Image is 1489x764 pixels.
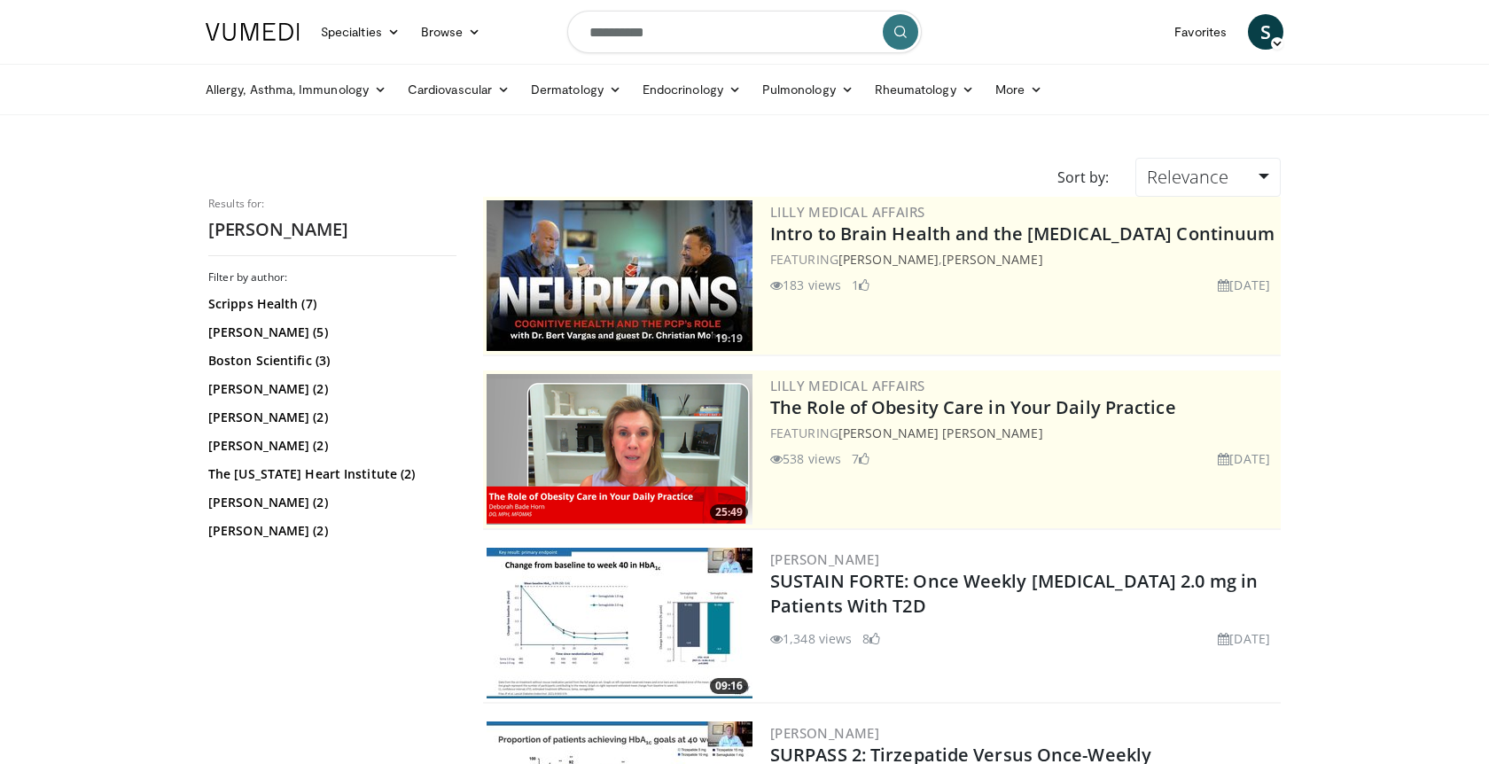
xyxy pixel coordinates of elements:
a: S [1248,14,1283,50]
li: [DATE] [1218,449,1270,468]
a: Scripps Health (7) [208,295,452,313]
a: 19:19 [487,200,752,351]
a: [PERSON_NAME] [770,724,879,742]
a: Relevance [1135,158,1281,197]
a: Lilly Medical Affairs [770,203,924,221]
a: [PERSON_NAME] (2) [208,437,452,455]
img: e1208b6b-349f-4914-9dd7-f97803bdbf1d.png.300x170_q85_crop-smart_upscale.png [487,374,752,525]
span: 25:49 [710,504,748,520]
a: [PERSON_NAME] [PERSON_NAME] [838,425,1043,441]
a: [PERSON_NAME] (2) [208,380,452,398]
a: Rheumatology [864,72,985,107]
span: 19:19 [710,331,748,347]
input: Search topics, interventions [567,11,922,53]
a: Specialties [310,14,410,50]
a: Lilly Medical Affairs [770,377,924,394]
a: [PERSON_NAME] (2) [208,494,452,511]
img: VuMedi Logo [206,23,300,41]
a: [PERSON_NAME] (2) [208,522,452,540]
a: Cardiovascular [397,72,520,107]
img: b57239d8-5015-4518-af01-43f018eb4747.300x170_q85_crop-smart_upscale.jpg [487,548,752,698]
li: [DATE] [1218,629,1270,648]
div: Sort by: [1044,158,1122,197]
a: [PERSON_NAME] [770,550,879,568]
span: Relevance [1147,165,1228,189]
li: 183 views [770,276,841,294]
p: Results for: [208,197,456,211]
a: [PERSON_NAME] [942,251,1042,268]
img: a80fd508-2012-49d4-b73e-1d4e93549e78.png.300x170_q85_crop-smart_upscale.jpg [487,200,752,351]
li: [DATE] [1218,276,1270,294]
a: Boston Scientific (3) [208,352,452,370]
a: Allergy, Asthma, Immunology [195,72,397,107]
a: 25:49 [487,374,752,525]
a: The [US_STATE] Heart Institute (2) [208,465,452,483]
a: 09:16 [487,548,752,698]
li: 8 [862,629,880,648]
a: [PERSON_NAME] [838,251,939,268]
a: SUSTAIN FORTE: Once Weekly [MEDICAL_DATA] 2.0 mg in Patients With T2D [770,569,1258,618]
a: [PERSON_NAME] (5) [208,324,452,341]
li: 1,348 views [770,629,852,648]
h2: [PERSON_NAME] [208,218,456,241]
li: 1 [852,276,869,294]
a: More [985,72,1053,107]
span: 09:16 [710,678,748,694]
a: The Role of Obesity Care in Your Daily Practice [770,395,1176,419]
a: Dermatology [520,72,632,107]
a: Browse [410,14,492,50]
a: Pulmonology [752,72,864,107]
div: FEATURING , [770,250,1277,269]
h3: Filter by author: [208,270,456,285]
a: Endocrinology [632,72,752,107]
li: 538 views [770,449,841,468]
li: 7 [852,449,869,468]
a: Favorites [1164,14,1237,50]
a: [PERSON_NAME] (2) [208,409,452,426]
div: FEATURING [770,424,1277,442]
a: Intro to Brain Health and the [MEDICAL_DATA] Continuum [770,222,1275,246]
